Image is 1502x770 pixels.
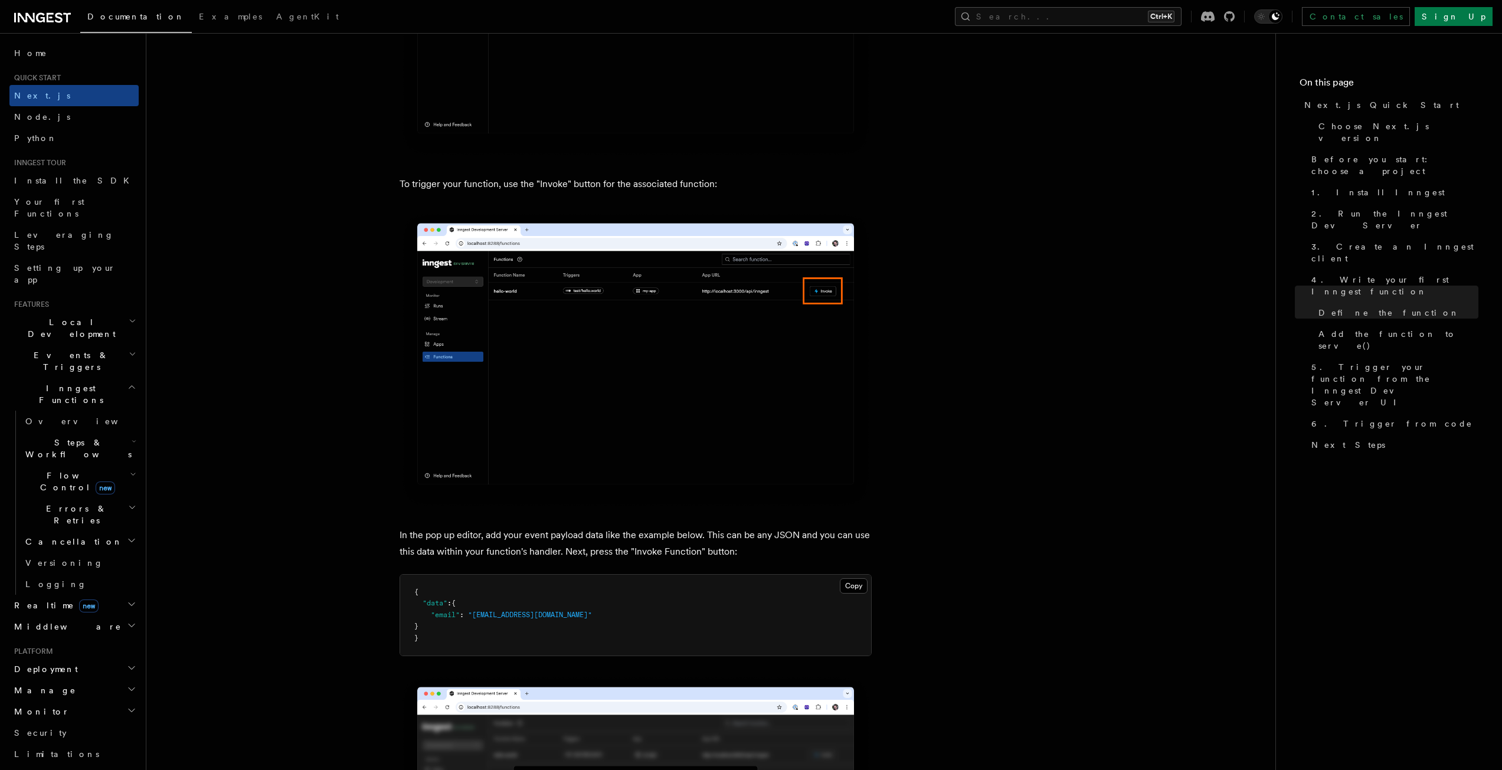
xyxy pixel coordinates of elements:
span: Errors & Retries [21,503,128,526]
span: Inngest tour [9,158,66,168]
a: Next.js Quick Start [1300,94,1478,116]
a: 2. Run the Inngest Dev Server [1307,203,1478,236]
span: Next.js Quick Start [1304,99,1459,111]
span: Quick start [9,73,61,83]
a: Next.js [9,85,139,106]
span: Examples [199,12,262,21]
button: Manage [9,680,139,701]
span: Manage [9,684,76,696]
p: To trigger your function, use the "Invoke" button for the associated function: [400,176,872,192]
span: Flow Control [21,470,130,493]
span: Leveraging Steps [14,230,114,251]
span: Setting up your app [14,263,116,284]
span: AgentKit [276,12,339,21]
span: new [79,599,99,612]
span: Install the SDK [14,176,136,185]
span: Realtime [9,599,99,611]
a: Next Steps [1307,434,1478,456]
span: Add the function to serve() [1318,328,1478,352]
button: Inngest Functions [9,378,139,411]
span: Cancellation [21,536,123,548]
a: 4. Write your first Inngest function [1307,269,1478,302]
button: Deployment [9,658,139,680]
img: Inngest Dev Server web interface's functions tab with the invoke button highlighted [400,211,872,508]
span: } [414,622,418,630]
button: Errors & Retries [21,498,139,531]
a: AgentKit [269,4,346,32]
a: Choose Next.js version [1314,116,1478,149]
span: Platform [9,647,53,656]
span: Next Steps [1311,439,1385,451]
span: 1. Install Inngest [1311,186,1445,198]
span: } [414,634,418,642]
span: Features [9,300,49,309]
a: Limitations [9,743,139,765]
span: 2. Run the Inngest Dev Server [1311,208,1478,231]
button: Realtimenew [9,595,139,616]
button: Toggle dark mode [1254,9,1282,24]
span: { [414,588,418,596]
span: { [451,599,456,607]
span: : [460,611,464,619]
h4: On this page [1300,76,1478,94]
a: Logging [21,574,139,595]
span: "data" [423,599,447,607]
span: Your first Functions [14,197,84,218]
span: Events & Triggers [9,349,129,373]
span: Local Development [9,316,129,340]
span: Next.js [14,91,70,100]
span: Overview [25,417,147,426]
a: Node.js [9,106,139,127]
a: Security [9,722,139,743]
button: Steps & Workflows [21,432,139,465]
span: 3. Create an Inngest client [1311,241,1478,264]
button: Flow Controlnew [21,465,139,498]
span: Versioning [25,558,103,568]
span: Inngest Functions [9,382,127,406]
span: : [447,599,451,607]
a: Contact sales [1302,7,1410,26]
button: Local Development [9,312,139,345]
a: Leveraging Steps [9,224,139,257]
a: Versioning [21,552,139,574]
span: Deployment [9,663,78,675]
span: Node.js [14,112,70,122]
button: Cancellation [21,531,139,552]
button: Monitor [9,701,139,722]
a: 6. Trigger from code [1307,413,1478,434]
span: Home [14,47,47,59]
button: Middleware [9,616,139,637]
a: Add the function to serve() [1314,323,1478,356]
span: Python [14,133,57,143]
span: 6. Trigger from code [1311,418,1472,430]
a: Examples [192,4,269,32]
a: Documentation [80,4,192,33]
span: Middleware [9,621,122,633]
span: new [96,481,115,494]
a: Sign Up [1415,7,1493,26]
span: Logging [25,579,87,589]
span: Security [14,728,67,738]
a: Setting up your app [9,257,139,290]
a: 1. Install Inngest [1307,182,1478,203]
span: Limitations [14,749,99,759]
span: Documentation [87,12,185,21]
span: Choose Next.js version [1318,120,1478,144]
a: Define the function [1314,302,1478,323]
span: Monitor [9,706,70,717]
a: Before you start: choose a project [1307,149,1478,182]
span: Define the function [1318,307,1460,319]
span: "[EMAIL_ADDRESS][DOMAIN_NAME]" [468,611,592,619]
span: 5. Trigger your function from the Inngest Dev Server UI [1311,361,1478,408]
a: 3. Create an Inngest client [1307,236,1478,269]
button: Events & Triggers [9,345,139,378]
a: Install the SDK [9,170,139,191]
span: Before you start: choose a project [1311,153,1478,177]
span: 4. Write your first Inngest function [1311,274,1478,297]
p: In the pop up editor, add your event payload data like the example below. This can be any JSON an... [400,527,872,560]
span: "email" [431,611,460,619]
div: Inngest Functions [9,411,139,595]
a: Overview [21,411,139,432]
a: Your first Functions [9,191,139,224]
a: 5. Trigger your function from the Inngest Dev Server UI [1307,356,1478,413]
